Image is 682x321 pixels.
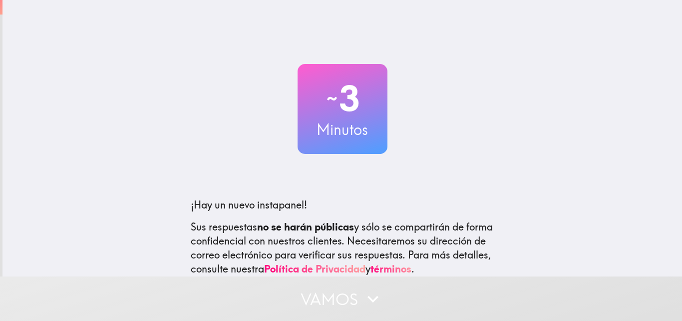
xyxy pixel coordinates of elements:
a: términos [370,262,411,275]
a: Política de Privacidad [264,262,365,275]
span: ~ [325,83,339,113]
span: ¡Hay un nuevo instapanel! [191,198,307,211]
h3: Minutos [298,119,387,140]
b: no se harán públicas [257,220,354,233]
p: Sus respuestas y sólo se compartirán de forma confidencial con nuestros clientes. Necesitaremos s... [191,220,494,276]
h2: 3 [298,78,387,119]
